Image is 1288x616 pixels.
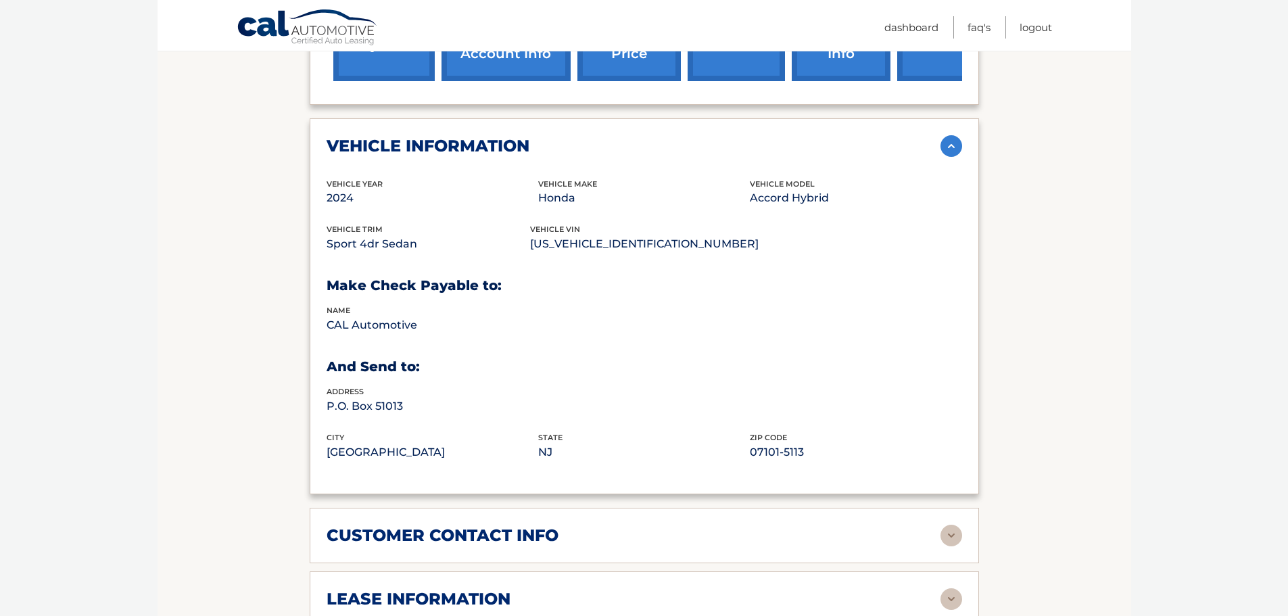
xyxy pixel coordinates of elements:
p: CAL Automotive [327,316,538,335]
h2: customer contact info [327,525,558,546]
p: Honda [538,189,750,208]
h2: vehicle information [327,136,529,156]
h2: lease information [327,589,510,609]
img: accordion-rest.svg [940,525,962,546]
h3: And Send to: [327,358,962,375]
p: 2024 [327,189,538,208]
span: address [327,387,364,396]
p: 07101-5113 [750,443,961,462]
span: zip code [750,433,787,442]
a: Logout [1020,16,1052,39]
h3: Make Check Payable to: [327,277,962,294]
span: vehicle trim [327,224,383,234]
p: [US_VEHICLE_IDENTIFICATION_NUMBER] [530,235,759,254]
a: FAQ's [968,16,991,39]
img: accordion-active.svg [940,135,962,157]
span: state [538,433,563,442]
a: Dashboard [884,16,938,39]
span: name [327,306,350,315]
p: [GEOGRAPHIC_DATA] [327,443,538,462]
p: Sport 4dr Sedan [327,235,530,254]
p: Accord Hybrid [750,189,961,208]
a: Cal Automotive [237,9,379,48]
img: accordion-rest.svg [940,588,962,610]
span: vehicle vin [530,224,580,234]
span: city [327,433,344,442]
span: vehicle make [538,179,597,189]
span: vehicle model [750,179,815,189]
p: NJ [538,443,750,462]
p: P.O. Box 51013 [327,397,538,416]
span: vehicle Year [327,179,383,189]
